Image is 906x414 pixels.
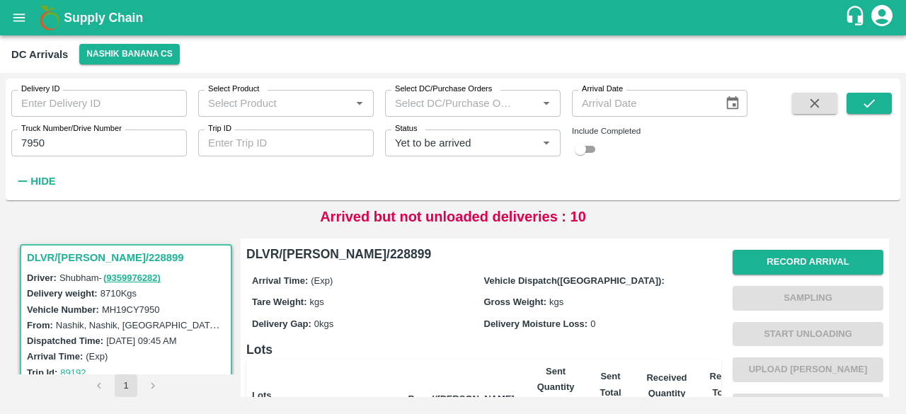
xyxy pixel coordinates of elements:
[395,123,418,134] label: Status
[572,125,747,137] div: Include Completed
[27,351,83,362] label: Arrival Time:
[208,123,231,134] label: Trip ID
[3,1,35,34] button: open drawer
[252,390,271,401] b: Lots
[27,320,53,330] label: From:
[350,94,369,113] button: Open
[549,297,563,307] span: kgs
[246,244,721,264] h6: DLVR/[PERSON_NAME]/228899
[320,206,586,227] p: Arrived but not unloaded deliveries : 10
[537,134,556,152] button: Open
[102,304,160,315] label: MH19CY7950
[27,272,57,283] label: Driver:
[484,318,588,329] label: Delivery Moisture Loss:
[27,367,57,378] label: Trip Id:
[646,372,687,398] b: Received Quantity
[30,176,55,187] strong: Hide
[719,90,746,117] button: Choose date
[537,94,556,113] button: Open
[252,318,311,329] label: Delivery Gap:
[27,288,98,299] label: Delivery weight:
[11,90,187,117] input: Enter Delivery ID
[64,8,844,28] a: Supply Chain
[35,4,64,32] img: logo
[408,393,515,404] b: Brand/[PERSON_NAME]
[844,5,869,30] div: customer-support
[208,84,259,95] label: Select Product
[869,3,895,33] div: account of current user
[597,371,627,413] b: Sent Total Weight
[11,45,68,64] div: DC Arrivals
[60,367,86,378] a: 89192
[27,304,99,315] label: Vehicle Number:
[21,123,122,134] label: Truck Number/Drive Number
[27,335,103,346] label: Dispatched Time:
[246,340,721,360] h6: Lots
[389,134,515,152] input: Select delivery status
[103,272,161,283] a: (9359976282)
[59,272,162,283] span: Shubham -
[310,297,324,307] span: kgs
[86,374,166,397] nav: pagination navigation
[86,351,108,362] label: (Exp)
[64,11,143,25] b: Supply Chain
[590,318,595,329] span: 0
[537,366,575,392] b: Sent Quantity
[202,94,346,113] input: Select Product
[484,297,547,307] label: Gross Weight:
[572,90,713,117] input: Arrival Date
[389,94,515,113] input: Select DC/Purchase Orders
[314,318,333,329] span: 0 kgs
[27,248,229,267] h3: DLVR/[PERSON_NAME]/228899
[733,250,883,275] button: Record Arrival
[56,319,420,330] label: Nashik, Nashik, [GEOGRAPHIC_DATA], [GEOGRAPHIC_DATA], [GEOGRAPHIC_DATA]
[198,130,374,156] input: Enter Trip ID
[252,275,308,286] label: Arrival Time:
[21,84,59,95] label: Delivery ID
[101,288,137,299] label: 8710 Kgs
[582,84,623,95] label: Arrival Date
[311,275,333,286] span: (Exp)
[395,84,492,95] label: Select DC/Purchase Orders
[484,275,665,286] label: Vehicle Dispatch([GEOGRAPHIC_DATA]):
[106,335,176,346] label: [DATE] 09:45 AM
[11,169,59,193] button: Hide
[79,44,180,64] button: Select DC
[252,297,307,307] label: Tare Weight:
[115,374,137,397] button: page 1
[710,371,750,413] b: Received Total Weight
[11,130,187,156] input: Enter Truck Number/Drive Number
